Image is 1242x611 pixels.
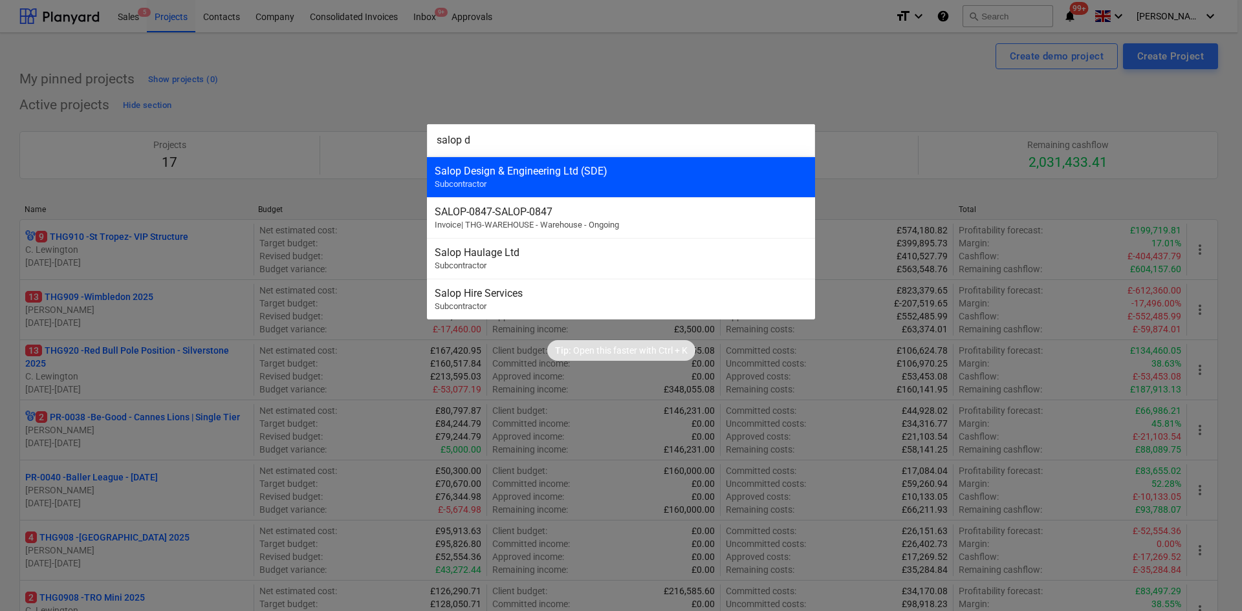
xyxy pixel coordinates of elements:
[555,344,571,357] p: Tip:
[427,156,815,197] div: Salop Design & Engineering Ltd (SDE)Subcontractor
[435,301,486,311] span: Subcontractor
[435,165,807,177] div: Salop Design & Engineering Ltd (SDE)
[435,206,807,218] div: SALOP-0847 - SALOP-0847
[435,261,486,270] span: Subcontractor
[427,124,815,156] input: Search for projects, line-items, subcontracts, valuations, subcontractors...
[573,344,657,357] p: Open this faster with
[435,246,807,259] div: Salop Haulage Ltd
[659,344,688,357] p: Ctrl + K
[435,287,807,299] div: Salop Hire Services
[427,279,815,319] div: Salop Hire ServicesSubcontractor
[1177,549,1242,611] iframe: Chat Widget
[427,238,815,279] div: Salop Haulage LtdSubcontractor
[427,197,815,238] div: SALOP-0847-SALOP-0847Invoice| THG-WAREHOUSE - Warehouse - Ongoing
[435,220,619,230] span: Invoice | THG-WAREHOUSE - Warehouse - Ongoing
[435,179,486,189] span: Subcontractor
[547,340,695,361] div: Tip:Open this faster withCtrl + K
